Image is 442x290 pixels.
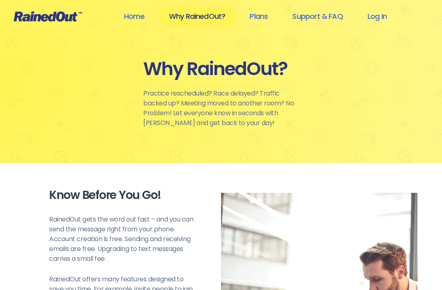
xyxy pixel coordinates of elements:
[239,7,278,25] a: Plans
[143,89,299,128] p: Practice rescheduled? Race delayed? Traffic backed up? Meeting moved to another room? No Problem!...
[282,7,353,25] a: Support & FAQ
[49,215,196,264] p: RainedOut gets the word out fast – and you can send the message right from your phone. Account cr...
[49,188,196,202] div: Know Before You Go!
[113,7,155,25] a: Home
[158,7,236,25] a: Why RainedOut?
[143,57,299,80] div: Why RainedOut?
[357,7,397,25] a: Log In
